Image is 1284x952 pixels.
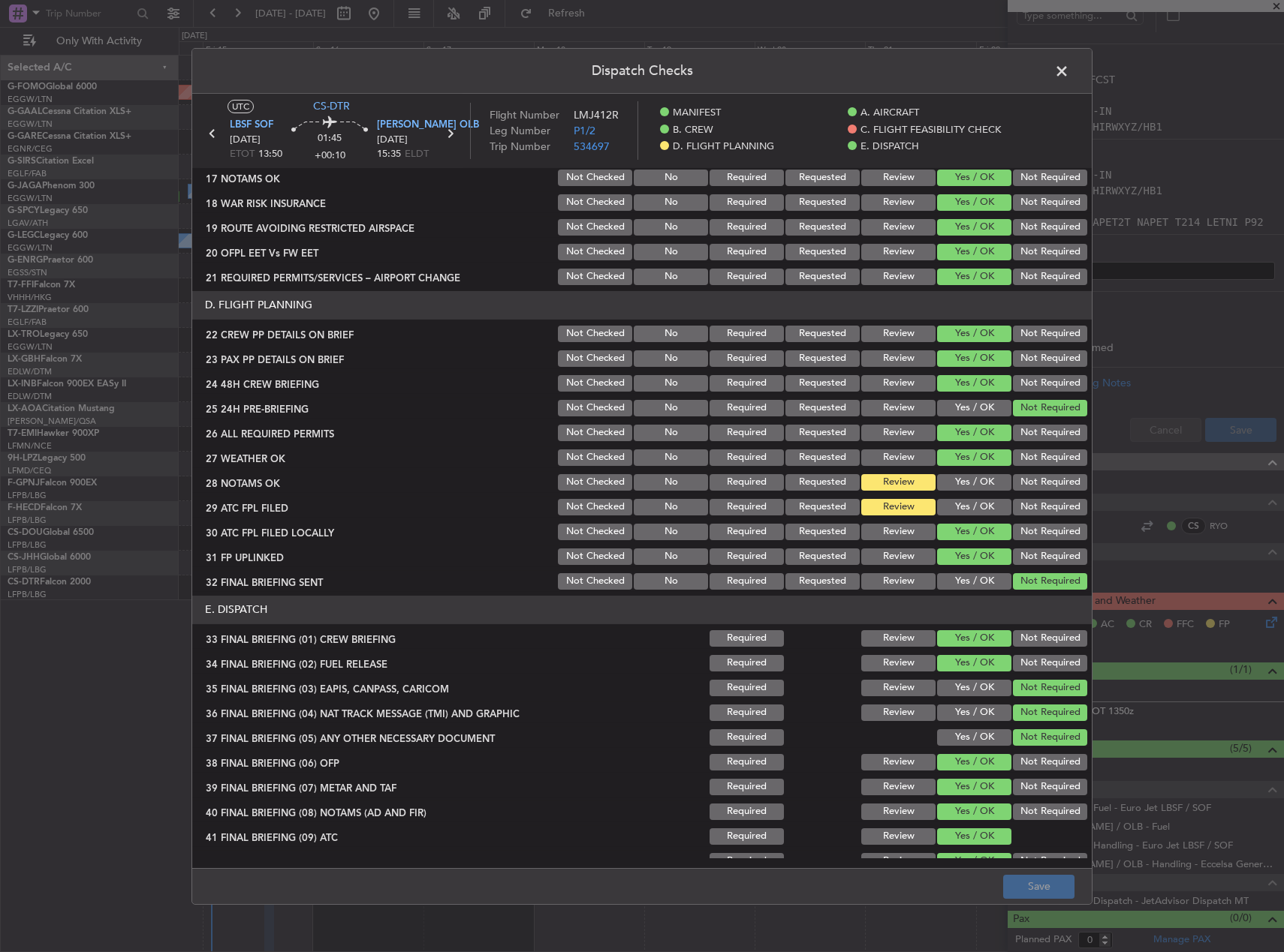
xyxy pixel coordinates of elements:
button: Not Required [1013,779,1087,795]
button: Yes / OK [937,754,1011,770]
button: Yes / OK [937,375,1011,392]
button: Yes / OK [937,548,1011,565]
button: Not Required [1013,548,1087,565]
button: Not Required [1013,729,1087,746]
button: Yes / OK [937,400,1011,416]
button: Yes / OK [937,853,1011,869]
button: Not Required [1013,170,1087,186]
button: Yes / OK [937,474,1011,491]
button: Yes / OK [937,326,1011,342]
button: Not Required [1013,425,1087,441]
button: Not Required [1013,400,1087,416]
button: Not Required [1013,474,1087,491]
button: Yes / OK [937,630,1011,647]
button: Not Required [1013,655,1087,671]
button: Not Required [1013,269,1087,285]
button: Yes / OK [937,350,1011,367]
button: Not Required [1013,326,1087,342]
button: Yes / OK [937,449,1011,466]
button: Not Required [1013,630,1087,647]
button: Not Required [1013,375,1087,392]
button: Not Required [1013,219,1087,236]
button: Yes / OK [937,194,1011,211]
button: Yes / OK [937,524,1011,540]
button: Yes / OK [937,779,1011,795]
button: Yes / OK [937,269,1011,285]
button: Not Required [1013,704,1087,721]
button: Not Required [1013,194,1087,211]
button: Yes / OK [937,170,1011,186]
button: Not Required [1013,499,1087,515]
button: Not Required [1013,524,1087,540]
button: Yes / OK [937,499,1011,515]
button: Yes / OK [937,828,1011,845]
button: Not Required [1013,573,1087,590]
button: Yes / OK [937,219,1011,236]
button: Yes / OK [937,425,1011,441]
button: Not Required [1013,244,1087,260]
button: Yes / OK [937,573,1011,590]
button: Yes / OK [937,803,1011,820]
button: Not Required [1013,803,1087,820]
button: Yes / OK [937,244,1011,260]
button: Not Required [1013,754,1087,770]
header: Dispatch Checks [192,48,1092,93]
button: Not Required [1013,853,1087,869]
button: Not Required [1013,449,1087,466]
button: Yes / OK [937,680,1011,696]
button: Yes / OK [937,655,1011,671]
button: Not Required [1013,350,1087,367]
button: Yes / OK [937,729,1011,746]
button: Not Required [1013,680,1087,696]
button: Yes / OK [937,704,1011,721]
